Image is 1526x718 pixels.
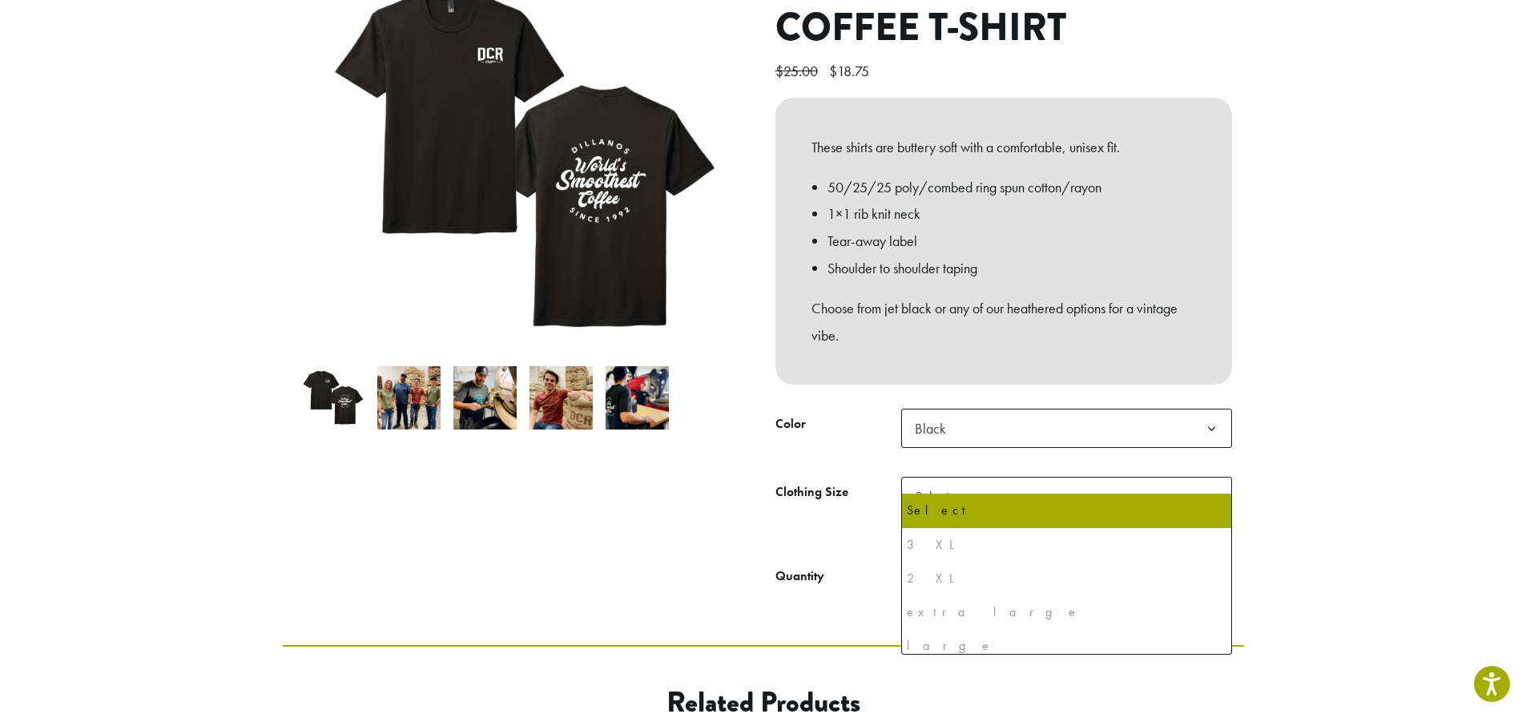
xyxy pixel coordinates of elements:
[775,567,824,586] div: Quantity
[301,366,364,430] img: World's Smoothest Coffee T-Shirt
[377,366,441,430] img: World's Smoothest Coffee T-Shirt - Image 2
[907,634,1226,658] div: large
[907,600,1226,624] div: extra large
[775,62,822,80] bdi: 25.00
[775,481,901,504] label: Clothing Size
[902,494,1231,527] li: Select
[915,419,946,438] span: Black
[829,62,837,80] span: $
[775,413,901,436] label: Color
[908,413,962,444] span: Black
[901,477,1232,516] span: Select
[453,366,517,430] img: World's Smoothest Coffee T-Shirt - Image 3
[908,481,965,512] span: Select
[811,134,1196,161] p: These shirts are buttery soft with a comfortable, unisex fit.
[827,228,1196,255] li: Tear-away label
[529,366,593,430] img: World's Smoothest Coffee T-Shirt - Image 4
[901,409,1232,448] span: Black
[907,533,1226,557] div: 3 XL
[827,200,1196,228] li: 1×1 rib knit neck
[829,62,873,80] bdi: 18.75
[606,366,669,430] img: World's Smoothest Coffee T-Shirt - Image 5
[907,567,1226,591] div: 2 XL
[827,255,1196,282] li: Shoulder to shoulder taping
[775,62,783,80] span: $
[811,295,1196,349] p: Choose from jet black or any of our heathered options for a vintage vibe.
[827,174,1196,201] li: 50/25/25 poly/combed ring spun cotton/rayon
